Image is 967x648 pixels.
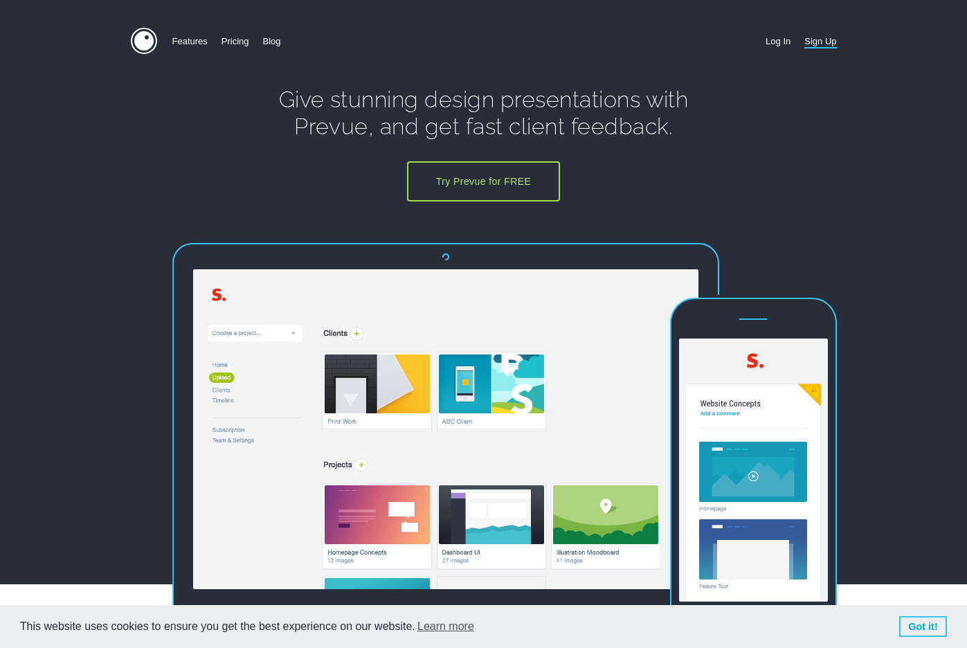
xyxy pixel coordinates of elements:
img: svg+xml;base64,PHN2ZyB4bWxucz0iaHR0cDovL3d3dy53My5vcmcvMjAwMC9zdmciIHdpZHRoPSI5MTAiIGhlaWd%0AodD0... [131,243,761,624]
a: Blog [263,28,281,55]
img: Photography [325,578,430,637]
a: learn more about cookies [415,619,476,634]
img: Web Concepts [325,485,430,544]
a: Features [172,28,208,55]
img: Prevue [131,28,157,54]
a: dismiss cookie message [899,616,947,637]
img: Print [325,354,430,413]
a: Log In [766,28,790,55]
a: Home [131,28,159,55]
img: Illustration [553,485,658,544]
a: Pricing [222,28,249,55]
a: Sign Up [804,28,836,55]
img: Homepage [699,442,807,502]
img: svg+xml;base64,PHN2ZyB4bWxucz0iaHR0cDovL3d3dy53My5vcmcvMjAwMC9zdmciIHdpZHRoPSIyNDEiIGhlaWd%0AodD0... [670,298,837,643]
img: UI Design [439,485,544,544]
a: Try Prevue for FREE [407,161,560,201]
img: Clients [439,354,544,413]
span: This website uses cookies to ensure you get the best experience on our website. [20,618,888,635]
img: Interface UI [699,519,807,579]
